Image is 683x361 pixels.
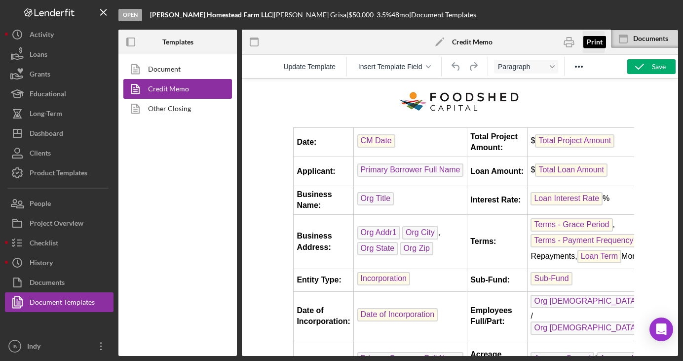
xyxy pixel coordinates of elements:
button: Format Paragraph [494,60,558,74]
button: Clients [5,143,114,163]
span: Org Zip [115,163,148,177]
a: Other Closing [123,99,227,119]
span: Org [DEMOGRAPHIC_DATA] Count [245,243,379,256]
strong: Employees Full/Part: [185,228,227,247]
td: / [242,213,383,262]
div: | Document Templates [409,11,476,19]
div: History [30,253,53,275]
div: Dashboard [30,123,63,146]
button: Long-Term [5,104,114,123]
span: Sub-Fund [245,194,287,207]
td: $ [242,49,383,79]
span: Acreage Owned [245,274,309,287]
div: Documents [633,35,678,42]
strong: Date of Incorporation: [11,228,65,247]
button: Document Templates [5,292,114,312]
span: Incorporation [72,194,125,207]
span: Org City [117,148,153,161]
strong: Entity Type: [11,197,56,205]
div: [PERSON_NAME] Grisa | [274,11,348,19]
strong: Business Name: [11,112,46,131]
button: Save [627,59,676,74]
td: , Repayments, Months [242,136,383,191]
div: 48 mo [391,11,409,19]
span: Total Loan Amount [250,85,322,98]
td: $ [242,78,383,107]
button: Insert Template Field [353,60,435,74]
b: [PERSON_NAME] Homestead Farm LLC [150,10,272,19]
a: Documents [5,273,114,292]
a: Document [123,59,227,79]
div: Clients [30,143,51,165]
strong: Business Address: [11,153,46,172]
td: % [242,107,383,136]
div: 3.5 % [377,11,391,19]
div: Document Templates [30,292,95,315]
td: / [242,262,383,301]
strong: Applicant: [11,88,50,97]
button: Reset the template to the current product template value [278,60,341,74]
span: Org Addr1 [72,148,115,161]
button: People [5,194,114,213]
div: Project Overview [30,213,83,236]
a: History [5,253,114,273]
button: Activity [5,25,114,44]
button: Grants [5,64,114,84]
span: Acreage Leased [311,274,376,287]
strong: Owner: [11,277,38,285]
div: Long-Term [30,104,62,126]
button: Project Overview [5,213,114,233]
span: Org Title [72,114,109,127]
iframe: Rich Text Area [285,79,634,356]
strong: Interest Rate: [185,117,235,125]
span: Paragraph [498,63,546,71]
span: Insert Template Field [358,63,422,71]
div: | [150,11,274,19]
div: Save [652,59,666,74]
button: Product Templates [5,163,114,183]
span: Org [DEMOGRAPHIC_DATA] Count [245,216,379,230]
div: Checklist [30,233,58,255]
div: Open [118,9,142,21]
button: Loans [5,44,114,64]
button: Checklist [5,233,114,253]
span: Terms - Grace Period [245,140,327,153]
strong: Sub-Fund: [185,197,225,205]
div: Product Templates [30,163,87,185]
b: Credit Memo [452,38,493,46]
span: Primary Borrower Full Name [72,85,179,98]
span: Loan Term [292,171,336,185]
div: Open Intercom Messenger [649,318,673,341]
div: People [30,194,51,216]
div: Loans [30,44,47,67]
div: Documents [30,273,65,295]
strong: Acreage Owned/Lease: [185,272,238,291]
strong: Loan Amount: [185,88,238,97]
div: Grants [30,64,50,86]
span: Total Project Amount [250,56,329,69]
button: Undo [448,60,464,74]
button: Dashboard [5,123,114,143]
a: Credit Memo [123,79,227,99]
strong: Terms: [185,159,211,167]
div: Activity [30,25,54,47]
button: IBIndy [PERSON_NAME] [5,336,114,356]
text: IB [12,344,17,349]
span: Loan Interest Rate [245,114,317,127]
span: Date of Incorporation [72,230,152,243]
button: Educational [5,84,114,104]
span: Update Template [283,63,336,71]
